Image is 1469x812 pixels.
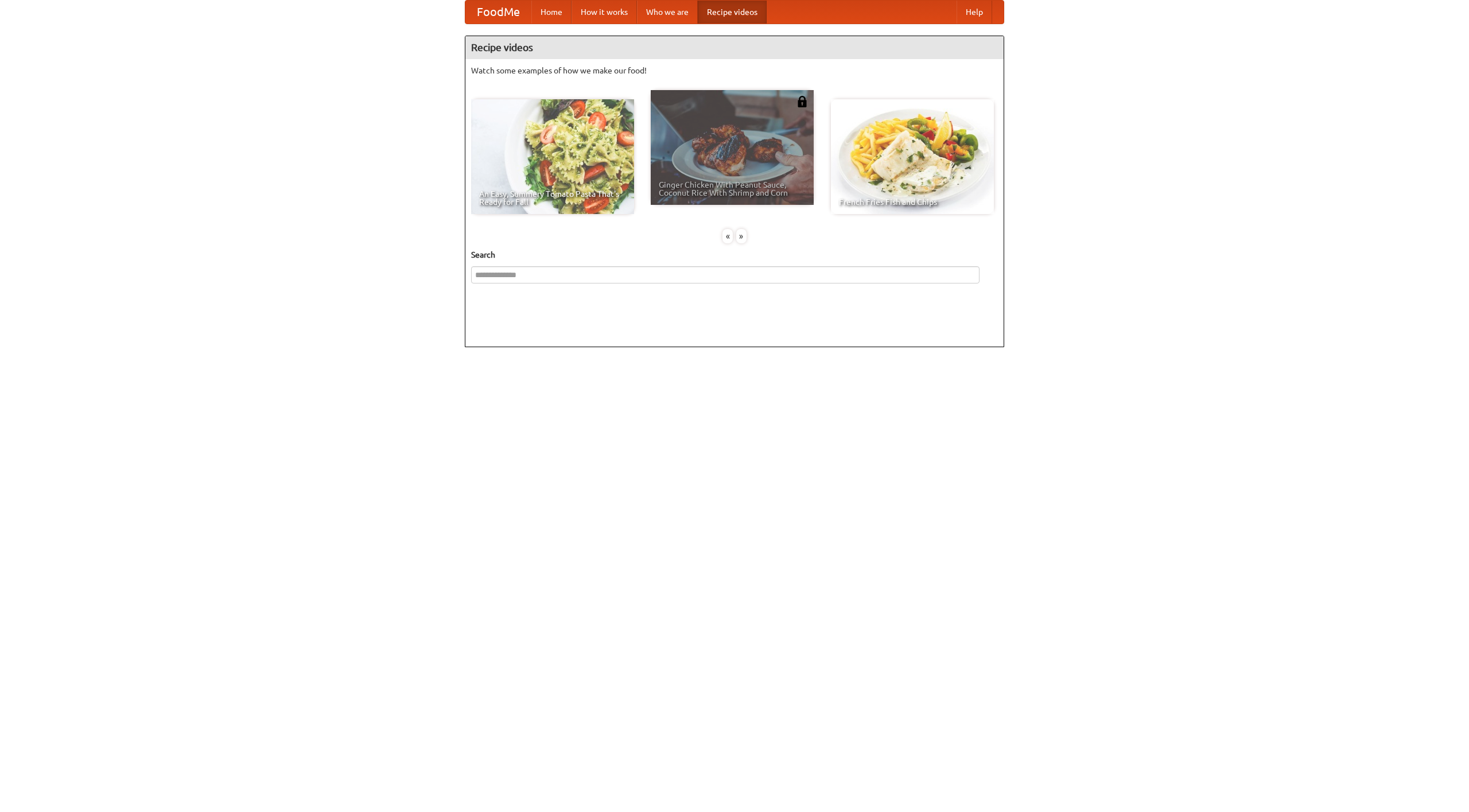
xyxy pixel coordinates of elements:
[465,1,531,24] a: FoodMe
[839,198,986,206] span: French Fries Fish and Chips
[736,229,747,243] div: »
[471,65,998,76] p: Watch some examples of how we make our food!
[572,1,637,24] a: How it works
[831,99,994,214] a: French Fries Fish and Chips
[957,1,992,24] a: Help
[796,96,808,107] img: 483408.png
[465,36,1004,59] h4: Recipe videos
[471,99,634,214] a: An Easy, Summery Tomato Pasta That's Ready for Fall
[698,1,767,24] a: Recipe videos
[722,229,733,243] div: «
[471,249,998,261] h5: Search
[637,1,698,24] a: Who we are
[479,190,626,206] span: An Easy, Summery Tomato Pasta That's Ready for Fall
[531,1,572,24] a: Home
